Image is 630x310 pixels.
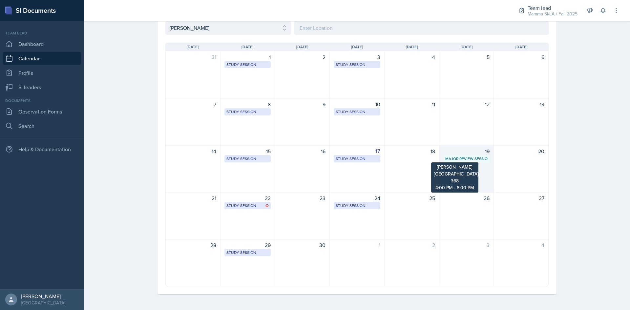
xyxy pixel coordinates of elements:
div: 13 [498,100,544,108]
div: 21 [170,194,216,202]
div: 30 [279,241,325,249]
div: 1 [224,53,271,61]
div: Study Session [226,109,269,115]
div: 9 [279,100,325,108]
div: 24 [334,194,380,202]
div: 14 [170,147,216,155]
div: 2 [279,53,325,61]
div: 2 [388,241,435,249]
div: 26 [443,194,490,202]
div: 10 [334,100,380,108]
div: 15 [224,147,271,155]
div: 28 [170,241,216,249]
div: 27 [498,194,544,202]
a: Search [3,119,81,133]
a: Profile [3,66,81,79]
span: [DATE] [461,44,472,50]
div: 25 [388,194,435,202]
div: 17 [334,147,380,155]
div: 18 [388,147,435,155]
div: 4 [388,53,435,61]
div: 3 [443,241,490,249]
div: 1 [334,241,380,249]
div: 12 [443,100,490,108]
div: Team lead [3,30,81,36]
a: Dashboard [3,37,81,51]
div: Documents [3,98,81,104]
input: Enter Location [294,21,549,35]
div: 6 [498,53,544,61]
div: 8 [224,100,271,108]
div: Study Session [336,109,378,115]
div: Study Session [336,62,378,68]
span: [DATE] [187,44,199,50]
div: 23 [279,194,325,202]
div: Help & Documentation [3,143,81,156]
a: Calendar [3,52,81,65]
div: Major Review Session [445,156,488,162]
div: [GEOGRAPHIC_DATA] [21,300,65,306]
span: [DATE] [296,44,308,50]
a: Si leaders [3,81,81,94]
span: [DATE] [241,44,253,50]
span: [DATE] [351,44,363,50]
div: 20 [498,147,544,155]
div: Study Session [226,203,269,209]
div: 11 [388,100,435,108]
span: [DATE] [406,44,418,50]
div: Study Session [226,156,269,162]
div: [PERSON_NAME] [21,293,65,300]
div: Study Session [226,250,269,256]
span: [DATE] [515,44,527,50]
div: Mamma SI/LA / Fall 2025 [528,10,577,17]
div: Study Session [336,156,378,162]
div: Team lead [528,4,577,12]
div: Study Session [226,62,269,68]
div: 3 [334,53,380,61]
div: 16 [279,147,325,155]
div: 29 [224,241,271,249]
div: 4 [498,241,544,249]
div: 7 [170,100,216,108]
div: 5 [443,53,490,61]
div: 31 [170,53,216,61]
div: 22 [224,194,271,202]
div: Study Session [336,203,378,209]
a: Observation Forms [3,105,81,118]
div: 19 [443,147,490,155]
